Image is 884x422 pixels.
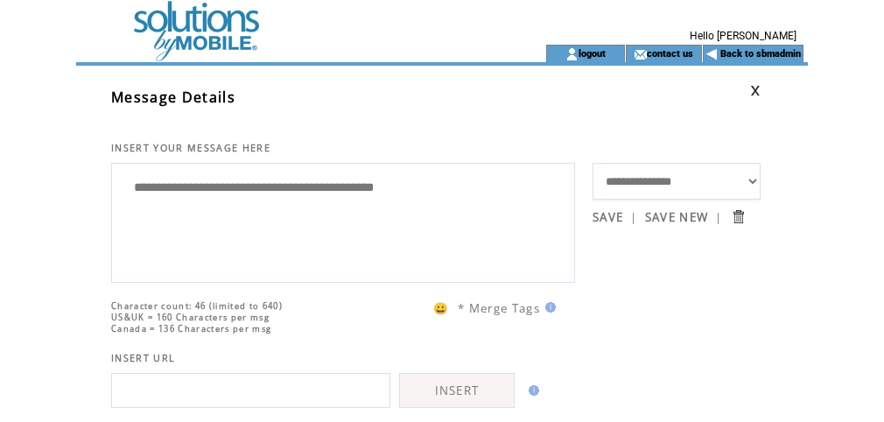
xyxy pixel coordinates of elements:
img: contact_us_icon.gif [634,47,647,61]
a: contact us [647,47,693,59]
span: Hello [PERSON_NAME] [690,30,796,42]
a: SAVE NEW [645,209,709,225]
a: INSERT [399,373,515,408]
a: SAVE [593,209,623,225]
span: Character count: 46 (limited to 640) [111,300,283,312]
span: INSERT URL [111,352,175,364]
a: Back to sbmadmin [720,48,801,60]
span: * Merge Tags [458,300,540,316]
span: Canada = 136 Characters per msg [111,323,271,334]
img: help.gif [540,302,556,313]
img: help.gif [523,385,539,396]
span: | [715,209,722,225]
a: logout [579,47,606,59]
img: account_icon.gif [565,47,579,61]
input: Submit [730,208,747,225]
span: | [630,209,637,225]
span: 😀 [433,300,449,316]
img: backArrow.gif [705,47,719,61]
span: US&UK = 160 Characters per msg [111,312,270,323]
span: INSERT YOUR MESSAGE HERE [111,142,270,154]
span: Message Details [111,88,235,107]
